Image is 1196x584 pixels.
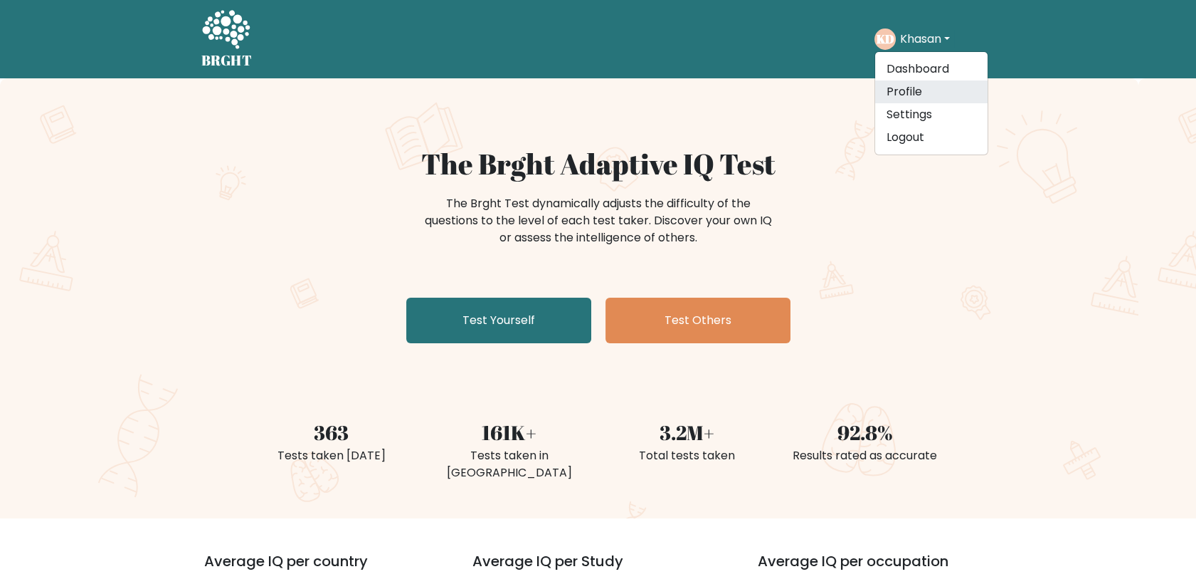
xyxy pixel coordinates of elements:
[251,417,412,447] div: 363
[605,298,790,343] a: Test Others
[876,31,894,47] text: KD
[429,417,590,447] div: 161K+
[875,58,988,80] a: Dashboard
[251,447,412,464] div: Tests taken [DATE]
[429,447,590,481] div: Tests taken in [GEOGRAPHIC_DATA]
[896,30,954,48] button: Khasan
[875,103,988,126] a: Settings
[607,417,768,447] div: 3.2M+
[785,417,946,447] div: 92.8%
[785,447,946,464] div: Results rated as accurate
[875,126,988,149] a: Logout
[406,298,591,343] a: Test Yourself
[201,6,253,73] a: BRGHT
[251,147,946,181] h1: The Brght Adaptive IQ Test
[201,52,253,69] h5: BRGHT
[420,195,776,246] div: The Brght Test dynamically adjusts the difficulty of the questions to the level of each test take...
[875,80,988,103] a: Profile
[607,447,768,464] div: Total tests taken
